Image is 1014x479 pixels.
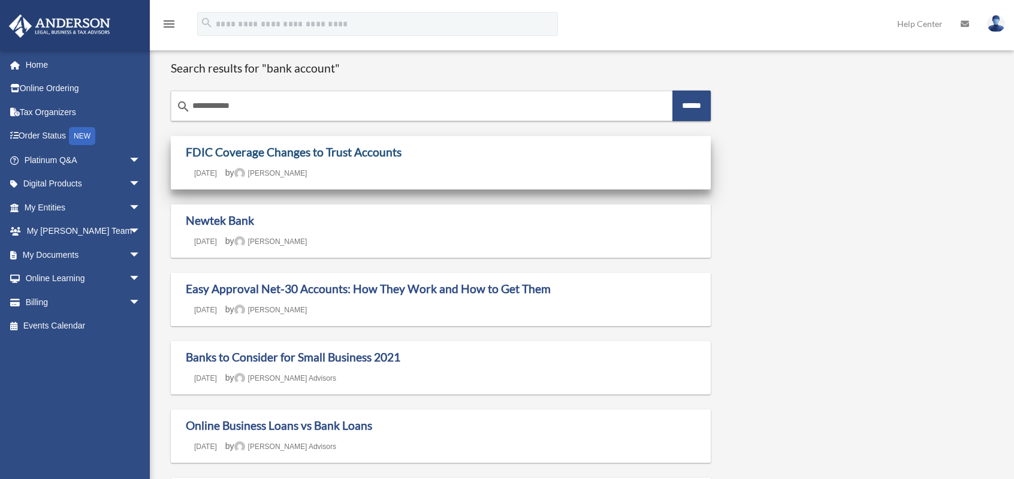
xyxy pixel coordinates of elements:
img: Anderson Advisors Platinum Portal [5,14,114,38]
a: [DATE] [186,169,225,177]
a: Events Calendar [8,314,159,338]
div: NEW [69,127,95,145]
i: search [200,16,213,29]
a: Billingarrow_drop_down [8,290,159,314]
a: Order StatusNEW [8,124,159,149]
span: by [225,373,336,382]
a: [PERSON_NAME] Advisors [234,442,336,451]
a: Platinum Q&Aarrow_drop_down [8,148,159,172]
a: [PERSON_NAME] [234,237,307,246]
span: by [225,168,307,177]
span: arrow_drop_down [129,267,153,291]
span: by [225,305,307,314]
span: arrow_drop_down [129,290,153,315]
a: Banks to Consider for Small Business 2021 [186,350,400,364]
a: [PERSON_NAME] [234,169,307,177]
a: Digital Productsarrow_drop_down [8,172,159,196]
a: Home [8,53,153,77]
a: FDIC Coverage Changes to Trust Accounts [186,145,402,159]
a: [DATE] [186,374,225,382]
span: arrow_drop_down [129,219,153,244]
span: arrow_drop_down [129,243,153,267]
a: Easy Approval Net-30 Accounts: How They Work and How to Get Them [186,282,551,296]
a: My Entitiesarrow_drop_down [8,195,159,219]
span: arrow_drop_down [129,195,153,220]
a: Newtek Bank [186,213,254,227]
a: My Documentsarrow_drop_down [8,243,159,267]
span: by [225,236,307,246]
span: by [225,441,336,451]
a: menu [162,21,176,31]
a: [PERSON_NAME] Advisors [234,374,336,382]
a: Tax Organizers [8,100,159,124]
i: menu [162,17,176,31]
a: Online Learningarrow_drop_down [8,267,159,291]
a: Online Business Loans vs Bank Loans [186,418,372,432]
a: [DATE] [186,306,225,314]
span: arrow_drop_down [129,172,153,197]
img: User Pic [987,15,1005,32]
a: [PERSON_NAME] [234,306,307,314]
h1: Search results for "bank account" [171,61,711,76]
a: Online Ordering [8,77,159,101]
a: My [PERSON_NAME] Teamarrow_drop_down [8,219,159,243]
a: [DATE] [186,442,225,451]
i: search [176,100,191,114]
a: [DATE] [186,237,225,246]
span: arrow_drop_down [129,148,153,173]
